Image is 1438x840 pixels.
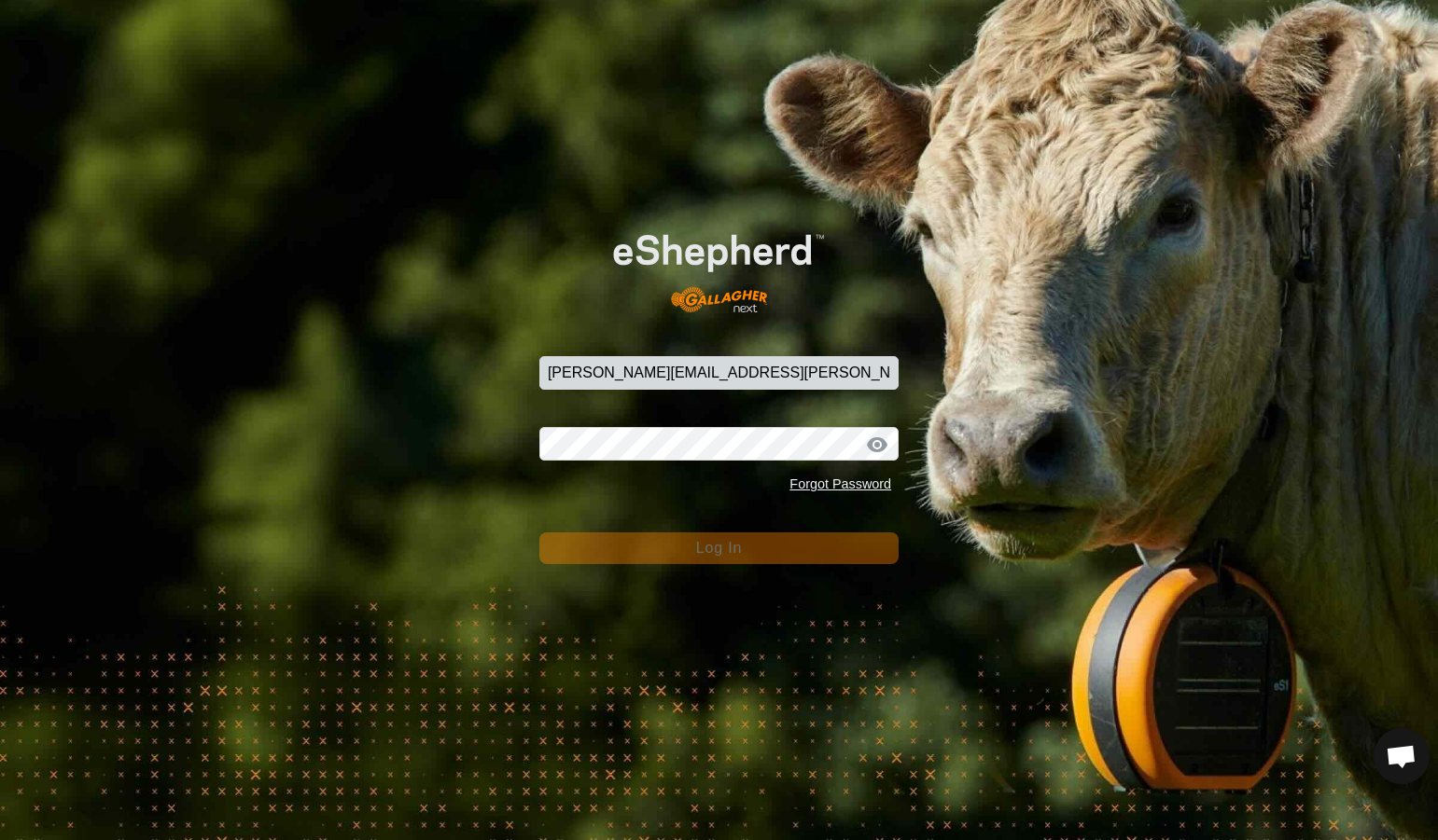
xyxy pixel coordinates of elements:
[539,356,899,390] input: Email Address
[789,476,891,491] a: Forgot Password
[696,540,742,556] span: Log In
[575,204,862,326] img: E-shepherd Logo
[539,532,899,564] button: Log In
[1374,728,1430,784] a: Open chat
